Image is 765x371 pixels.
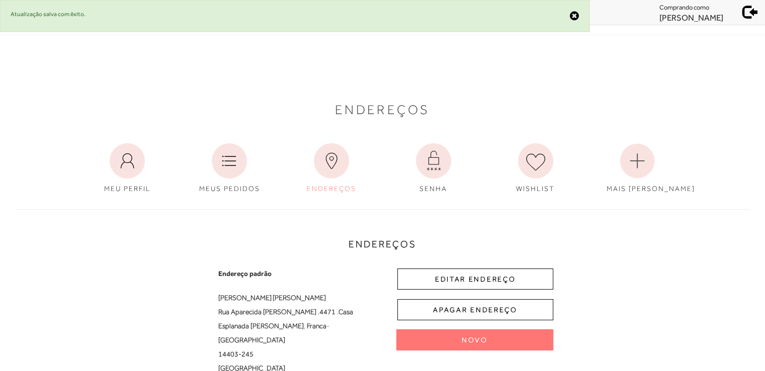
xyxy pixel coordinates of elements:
[104,184,151,193] span: MEU PERFIL
[516,184,555,193] span: WISHLIST
[273,294,326,302] span: [PERSON_NAME]
[307,184,356,193] span: ENDEREÇOS
[659,4,709,11] span: Comprando como
[497,138,574,199] a: WISHLIST
[319,308,335,316] span: 4471
[218,268,383,279] span: Endereço padrão
[419,184,447,193] span: SENHA
[659,13,723,23] span: [PERSON_NAME]
[218,308,316,316] span: Rua Aparecida [PERSON_NAME]
[293,138,370,199] a: ENDEREÇOS
[218,350,253,358] span: 14403-245
[396,329,553,350] button: Novo
[462,335,488,345] span: Novo
[307,322,326,330] span: Franca
[191,138,268,199] a: MEUS PEDIDOS
[199,184,260,193] span: MEUS PEDIDOS
[335,105,430,115] span: Endereços
[606,184,695,193] span: MAIS [PERSON_NAME]
[397,268,553,290] button: EDITAR ENDEREÇO
[218,322,304,330] span: Esplanada [PERSON_NAME]
[15,237,750,252] h3: Endereços
[338,308,353,316] span: Casa
[218,294,272,302] span: [PERSON_NAME]
[397,299,553,320] button: APAGAR ENDEREÇO
[218,336,285,344] span: [GEOGRAPHIC_DATA]
[11,11,579,21] div: Atualização salva com êxito.
[395,138,472,199] a: SENHA
[599,138,676,199] a: MAIS [PERSON_NAME]
[89,138,166,199] a: MEU PERFIL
